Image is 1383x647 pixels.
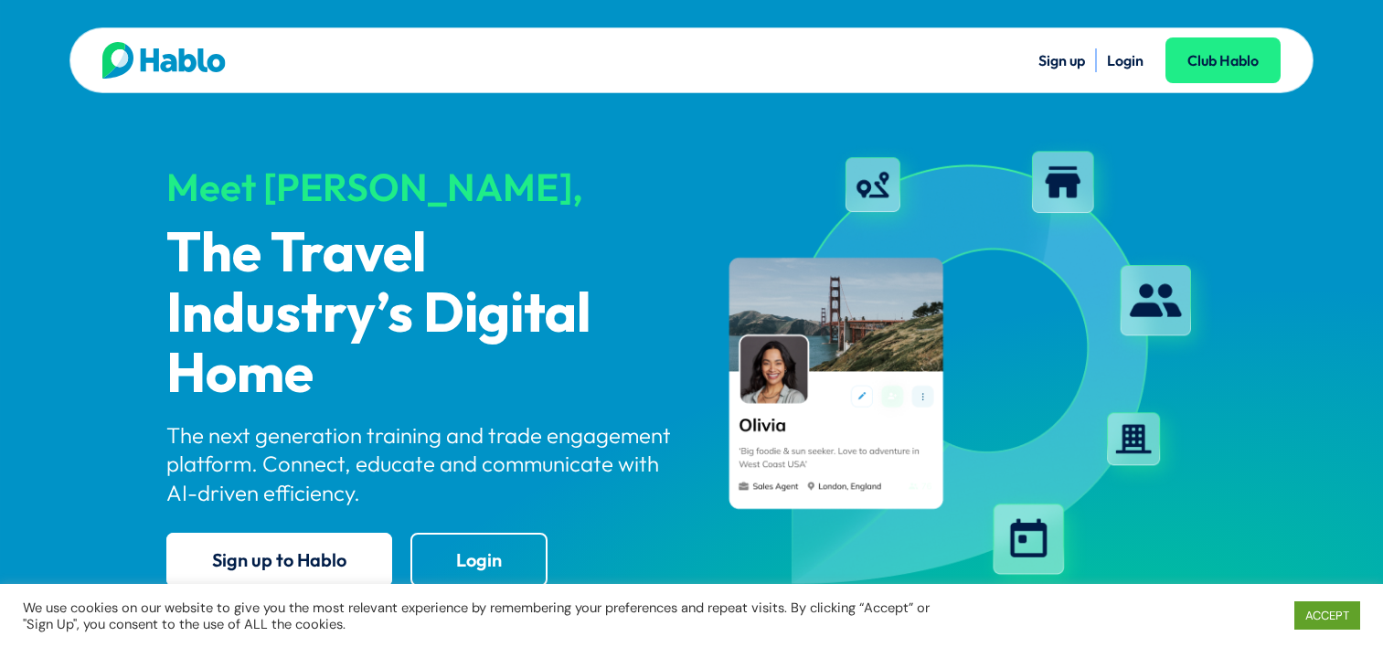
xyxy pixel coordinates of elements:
a: Sign up [1038,51,1085,69]
a: Login [410,533,548,587]
p: The next generation training and trade engagement platform. Connect, educate and communicate with... [166,421,676,507]
a: Club Hablo [1165,37,1281,83]
img: hablo-profile-image [707,136,1218,602]
a: Sign up to Hablo [166,533,392,587]
a: Login [1107,51,1144,69]
a: ACCEPT [1294,601,1360,630]
img: Hablo logo main 2 [102,42,226,79]
p: The Travel Industry’s Digital Home [166,225,676,406]
div: We use cookies on our website to give you the most relevant experience by remembering your prefer... [23,599,959,632]
div: Meet [PERSON_NAME], [166,166,676,208]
